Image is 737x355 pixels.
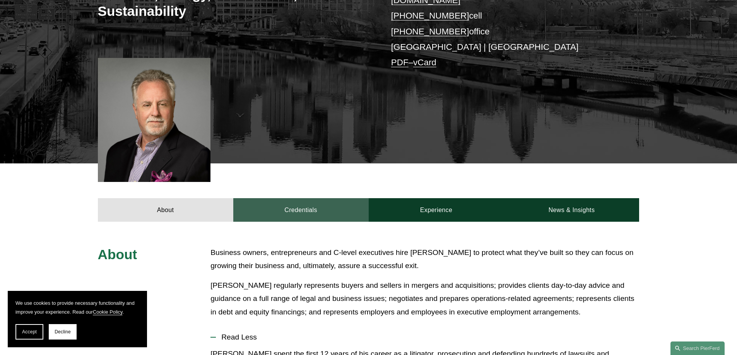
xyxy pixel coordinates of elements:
a: PDF [391,58,409,67]
button: Decline [49,324,77,340]
span: Decline [55,329,71,335]
a: [PHONE_NUMBER] [391,27,469,36]
button: Read Less [210,327,639,347]
a: Experience [369,198,504,221]
section: Cookie banner [8,291,147,347]
a: vCard [413,58,436,67]
p: [PERSON_NAME] regularly represents buyers and sellers in mergers and acquisitions; provides clien... [210,279,639,319]
a: Search this site [670,341,725,355]
a: About [98,198,233,221]
a: Cookie Policy [93,309,123,315]
span: Accept [22,329,37,335]
a: News & Insights [504,198,639,221]
button: Accept [15,324,43,340]
a: Credentials [233,198,369,221]
span: Read Less [216,333,639,341]
p: Business owners, entrepreneurs and C-level executives hire [PERSON_NAME] to protect what they’ve ... [210,246,639,273]
p: We use cookies to provide necessary functionality and improve your experience. Read our . [15,299,139,316]
span: About [98,247,137,262]
a: [PHONE_NUMBER] [391,11,469,20]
